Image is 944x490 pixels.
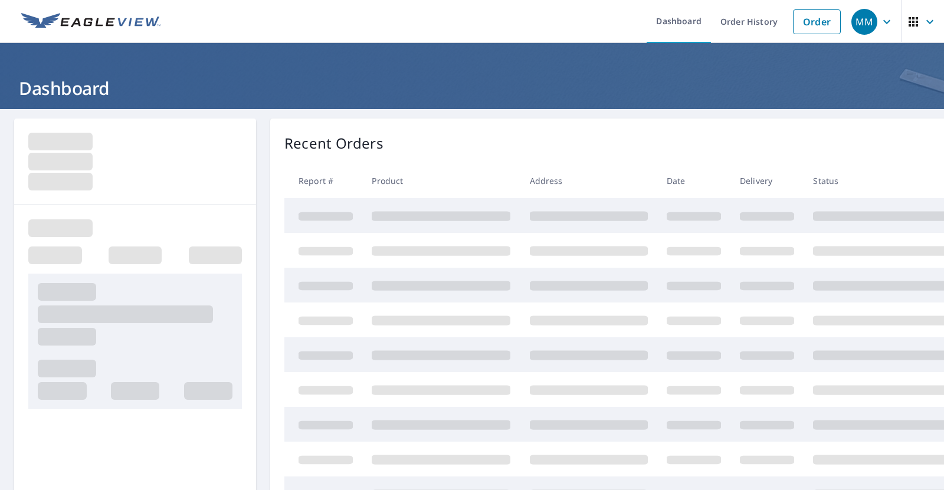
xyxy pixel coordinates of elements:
[362,163,520,198] th: Product
[851,9,877,35] div: MM
[21,13,160,31] img: EV Logo
[657,163,730,198] th: Date
[284,133,383,154] p: Recent Orders
[793,9,841,34] a: Order
[730,163,804,198] th: Delivery
[520,163,657,198] th: Address
[14,76,930,100] h1: Dashboard
[284,163,362,198] th: Report #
